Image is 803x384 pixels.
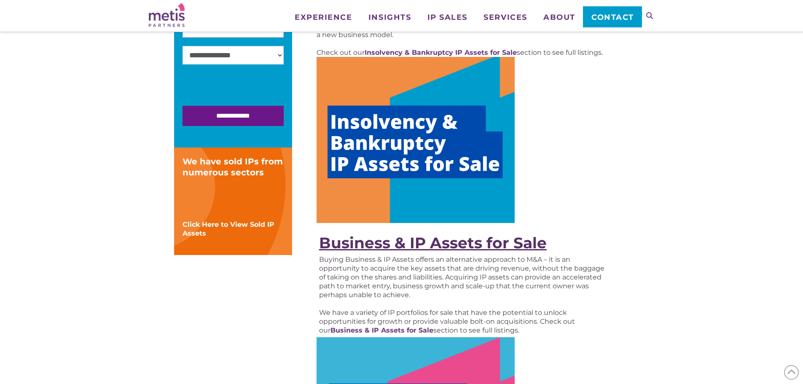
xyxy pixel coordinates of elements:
div: We have sold IPs from numerous sectors [183,156,284,178]
img: Image [317,57,515,223]
span: Contact [591,13,634,21]
span: Insights [368,13,411,21]
img: Metis Partners [149,3,185,27]
span: About [543,13,575,21]
a: Insolvency & Bankruptcy IP Assets for Sale [365,48,517,56]
iframe: reCAPTCHA [183,73,311,106]
a: Business & IP Assets for Sale [330,326,433,334]
a: Click Here to View Sold IP Assets [183,220,274,237]
span: Services [483,13,527,21]
p: We have a variety of IP portfolios for sale that have the potential to unlock opportunities for g... [319,308,610,335]
p: Buying Business & IP Assets offers an alternative approach to M&A – it is an opportunity to acqui... [319,255,610,299]
span: IP Sales [427,13,467,21]
span: Back to Top [784,365,799,380]
a: Contact [583,6,642,27]
p: Check out our section to see full listings. [317,48,613,57]
span: Experience [295,13,352,21]
a: Business & IP Assets for Sale [319,234,547,252]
